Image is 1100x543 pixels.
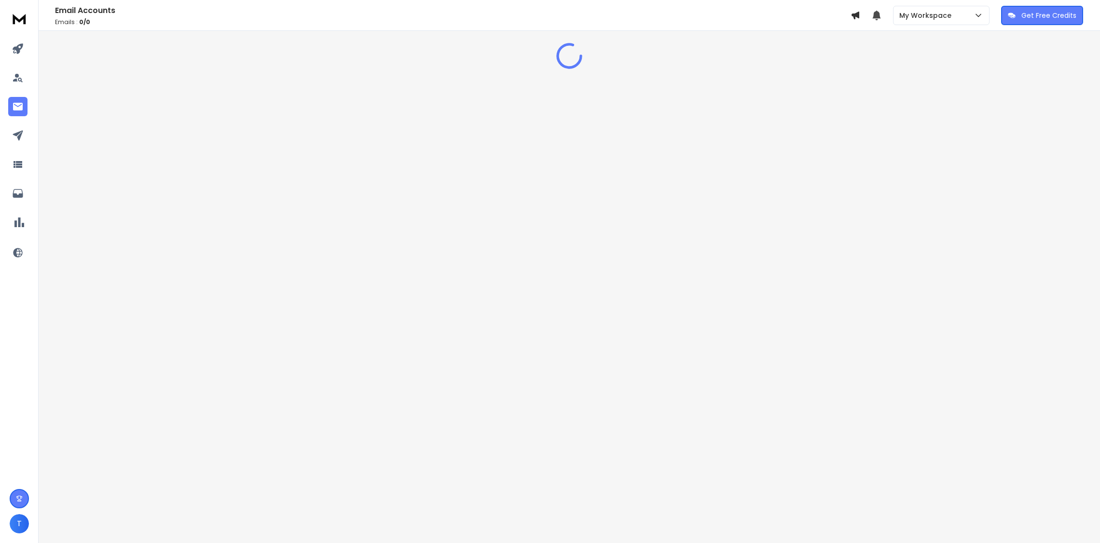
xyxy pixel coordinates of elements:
span: 0 / 0 [79,18,90,26]
button: Get Free Credits [1001,6,1083,25]
button: T [10,514,29,533]
img: logo [10,10,29,27]
h1: Email Accounts [55,5,851,16]
p: Emails : [55,18,851,26]
p: My Workspace [899,11,955,20]
p: Get Free Credits [1021,11,1076,20]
